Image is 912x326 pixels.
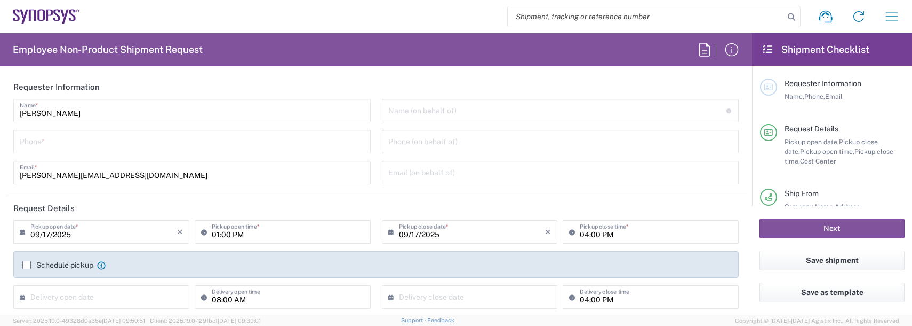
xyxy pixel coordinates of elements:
[735,316,899,325] span: Copyright © [DATE]-[DATE] Agistix Inc., All Rights Reserved
[800,157,836,165] span: Cost Center
[401,317,428,323] a: Support
[13,317,145,324] span: Server: 2025.19.0-49328d0a35e
[177,223,183,240] i: ×
[785,138,839,146] span: Pickup open date,
[804,92,825,100] span: Phone,
[13,43,203,56] h2: Employee Non-Product Shipment Request
[800,148,854,156] span: Pickup open time,
[545,223,551,240] i: ×
[150,317,261,324] span: Client: 2025.19.0-129fbcf
[759,219,905,238] button: Next
[13,82,100,92] h2: Requester Information
[785,203,835,211] span: Company Name,
[427,317,454,323] a: Feedback
[785,125,838,133] span: Request Details
[759,283,905,302] button: Save as template
[785,79,861,88] span: Requester Information
[102,317,145,324] span: [DATE] 09:50:51
[762,43,869,56] h2: Shipment Checklist
[508,6,784,27] input: Shipment, tracking or reference number
[13,203,75,214] h2: Request Details
[785,189,819,198] span: Ship From
[759,251,905,270] button: Save shipment
[825,92,843,100] span: Email
[785,92,804,100] span: Name,
[218,317,261,324] span: [DATE] 09:39:01
[22,261,93,269] label: Schedule pickup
